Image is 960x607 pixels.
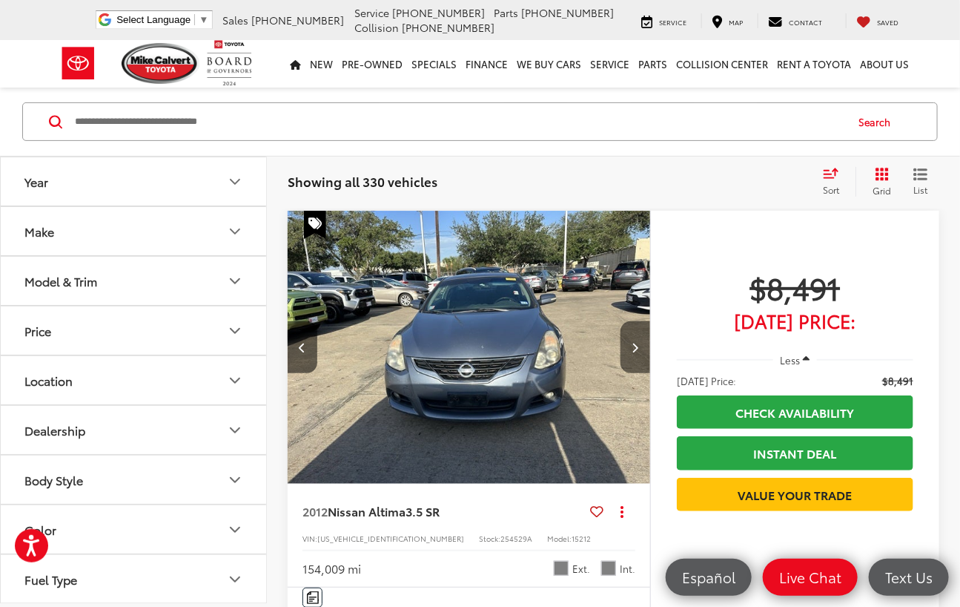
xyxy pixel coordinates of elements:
div: Location [226,372,244,390]
div: Body Style [24,473,83,487]
span: Sales [223,13,249,27]
div: Fuel Type [226,571,244,588]
span: Showing all 330 vehicles [288,172,437,190]
div: Color [226,521,244,539]
span: Saved [878,17,899,27]
span: Service [660,17,687,27]
span: 254529A [500,533,532,544]
div: Year [226,173,244,191]
button: List View [902,167,939,197]
button: Previous image [288,321,317,373]
span: $8,491 [677,269,913,306]
a: WE BUY CARS [513,40,586,88]
div: Location [24,373,73,387]
img: Comments [307,591,319,604]
span: VIN: [302,533,317,544]
span: Parts [494,5,519,20]
span: Español [675,568,743,586]
button: Select sort value [815,167,855,197]
button: MakeMake [1,207,268,255]
div: Dealership [226,421,244,439]
span: Contact [789,17,823,27]
a: Select Language​ [116,14,208,25]
a: Parts [635,40,672,88]
span: Int. [620,562,635,576]
div: Color [24,522,56,537]
button: Actions [609,499,635,525]
a: Map [701,13,755,28]
img: 2012 Nissan Altima 3.5 SR [287,211,652,485]
span: Select Language [116,14,191,25]
span: Live Chat [772,568,849,586]
span: Map [729,17,744,27]
span: Charcoal [601,561,616,576]
a: About Us [856,40,914,88]
span: Special [304,211,326,239]
a: New [306,40,338,88]
a: Pre-Owned [338,40,408,88]
span: Less [780,353,800,367]
div: Price [226,322,244,340]
div: Price [24,324,51,338]
a: Instant Deal [677,436,913,470]
span: Nissan Altima [328,502,405,519]
a: 2012 Nissan Altima 3.5 SR2012 Nissan Altima 3.5 SR2012 Nissan Altima 3.5 SR2012 Nissan Altima 3.5 SR [287,211,652,483]
a: My Saved Vehicles [846,13,910,28]
a: Specials [408,40,462,88]
span: [PHONE_NUMBER] [522,5,615,20]
a: Collision Center [672,40,773,88]
button: Next image [620,321,650,373]
div: Model & Trim [226,272,244,290]
a: Service [586,40,635,88]
span: 15212 [572,533,591,544]
a: 2012Nissan Altima3.5 SR [302,503,584,519]
span: [DATE] Price: [677,373,736,388]
button: DealershipDealership [1,406,268,454]
div: 2012 Nissan Altima 3.5 SR 1 [287,211,652,483]
div: Year [24,174,48,188]
span: Ext. [572,562,590,576]
div: Dealership [24,423,85,437]
div: Body Style [226,471,244,489]
a: Home [286,40,306,88]
div: Make [24,224,54,238]
button: Body StyleBody Style [1,456,268,504]
button: Search [844,103,912,140]
div: Make [226,223,244,240]
span: ▼ [199,14,208,25]
span: Text Us [878,568,940,586]
a: Contact [758,13,834,28]
span: Sort [823,183,839,196]
a: Value Your Trade [677,478,913,511]
a: Finance [462,40,513,88]
a: Check Availability [677,396,913,429]
span: Stock: [479,533,500,544]
div: Model & Trim [24,274,97,288]
button: Model & TrimModel & Trim [1,257,268,305]
button: Less [773,347,818,373]
button: Fuel TypeFuel Type [1,555,268,603]
span: Collision [355,20,400,35]
span: [PHONE_NUMBER] [252,13,345,27]
span: dropdown dots [620,505,623,517]
span: List [913,183,928,196]
span: $8,491 [882,373,913,388]
a: Text Us [869,559,949,596]
a: Rent a Toyota [773,40,856,88]
span: 2012 [302,502,328,519]
span: [US_VEHICLE_IDENTIFICATION_NUMBER] [317,533,464,544]
span: [PHONE_NUMBER] [393,5,486,20]
img: Mike Calvert Toyota [122,43,200,84]
span: 3.5 SR [405,502,440,519]
span: Gray Metallic [554,561,569,576]
span: ​ [194,14,195,25]
button: ColorColor [1,505,268,554]
button: Grid View [855,167,902,197]
button: YearYear [1,157,268,206]
span: [PHONE_NUMBER] [403,20,495,35]
input: Search by Make, Model, or Keyword [73,104,844,140]
span: Service [355,5,390,20]
div: Fuel Type [24,572,77,586]
span: [DATE] Price: [677,313,913,328]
